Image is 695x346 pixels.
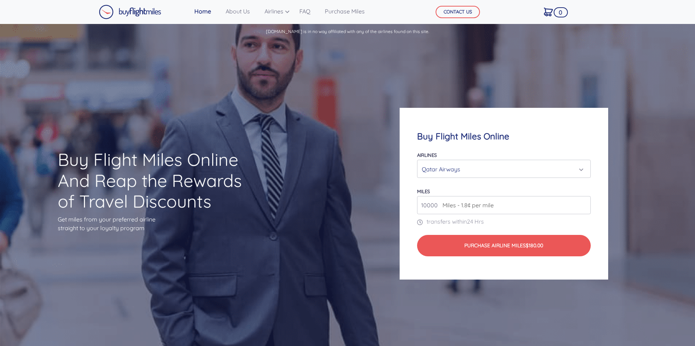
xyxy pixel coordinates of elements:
label: miles [417,188,430,194]
span: $180.00 [526,242,543,249]
a: Airlines [262,4,288,19]
h1: Buy Flight Miles Online And Reap the Rewards of Travel Discounts [58,149,255,212]
p: transfers within [417,217,590,226]
a: Home [191,4,214,19]
span: Miles - 1.8¢ per mile [439,201,494,209]
label: Airlines [417,152,437,158]
button: Purchase Airline Miles$180.00 [417,235,590,256]
button: CONTACT US [436,6,480,18]
img: Buy Flight Miles Logo [99,5,161,19]
a: 0 [541,4,556,19]
span: 0 [554,7,568,17]
span: 24 Hrs [467,218,484,225]
a: Buy Flight Miles Logo [99,3,161,21]
a: About Us [223,4,253,19]
p: Get miles from your preferred airline straight to your loyalty program [58,215,255,232]
a: FAQ [296,4,313,19]
h4: Buy Flight Miles Online [417,131,590,142]
img: Cart [544,8,553,16]
div: Qatar Airways [422,162,581,176]
a: Purchase Miles [322,4,368,19]
button: Qatar Airways [417,160,590,178]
